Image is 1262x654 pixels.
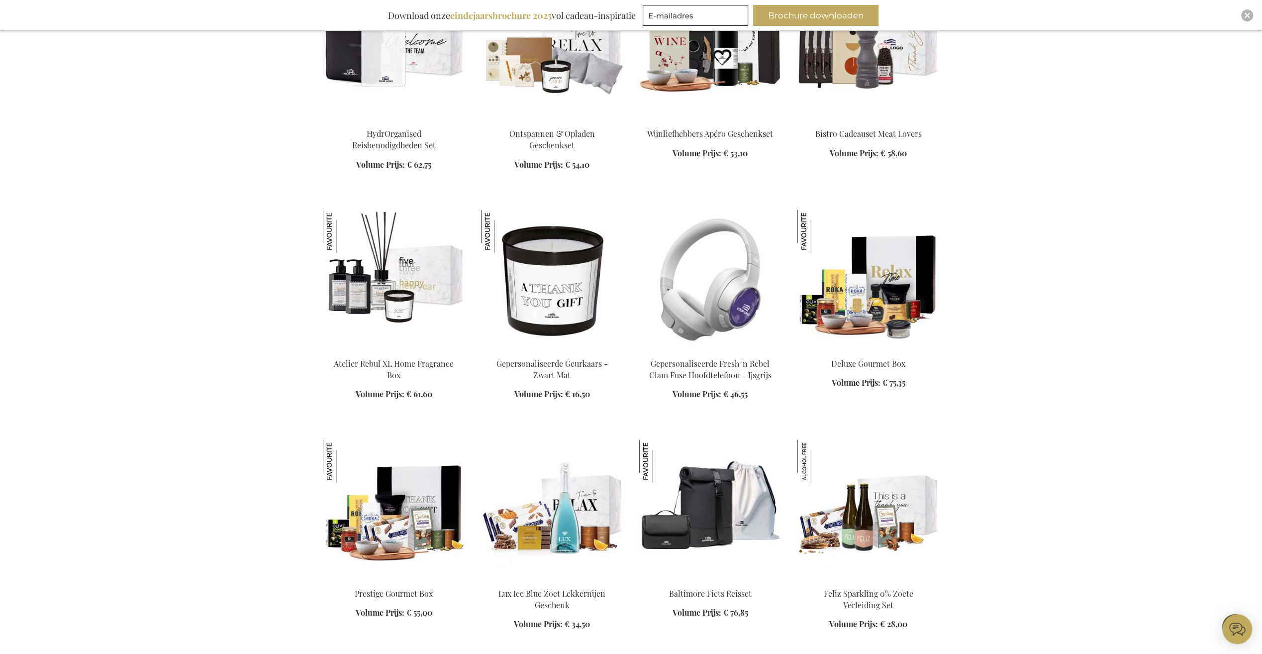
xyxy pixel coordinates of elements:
span: € 16,50 [565,389,590,399]
a: Volume Prijs: € 34,50 [514,619,590,630]
img: ARCA-20055 [797,210,940,349]
span: Volume Prijs: [356,389,404,399]
span: Volume Prijs: [356,159,405,170]
a: Feliz Sparkling 0% Zoete Verleiding Set [824,588,913,610]
img: Personalised Scented Candle - Black Matt [481,210,623,349]
a: Bistro Cadeauset Meat Lovers [797,116,940,125]
div: Download onze vol cadeau-inspiratie [384,5,640,26]
span: € 62,75 [407,159,431,170]
a: Volume Prijs: € 75,35 [832,377,905,389]
span: Volume Prijs: [356,607,404,618]
a: Volume Prijs: € 54,10 [514,159,589,171]
a: Personalised Fresh 'n Rebel Clam Fuse Headphone - Ice Grey [639,345,781,355]
a: Atelier Rebul XL Home Fragrance Box Atelier Rebul XL Home Fragrance Box [323,345,465,355]
span: € 34,50 [565,619,590,629]
b: eindejaarsbrochure 2025 [450,9,552,21]
a: Lux Blue Sweet Delights Gift [481,575,623,585]
img: Atelier Rebul XL Home Fragrance Box [323,210,366,253]
img: Baltimore Bike Travel Set [639,440,781,579]
img: Close [1244,12,1250,18]
span: € 53,10 [723,148,748,158]
a: Volume Prijs: € 16,50 [514,389,590,400]
a: Wijnliefhebbers Apéro Geschenkset [647,128,773,139]
input: E-mailadres [643,5,748,26]
a: Prestige Gourmet Box [355,588,433,599]
form: marketing offers and promotions [643,5,751,29]
a: Relax & Recharge Gift Set [481,116,623,125]
img: Lux Blue Sweet Delights Gift [481,440,623,579]
img: Feliz Sparkling 0% Sweet Temptations Set [797,440,940,579]
img: Baltimore Fiets Reisset [639,440,682,483]
a: Volume Prijs: € 28,00 [829,619,907,630]
a: Volume Prijs: € 53,10 [673,148,748,159]
a: Prestige Gourmet Box Prestige Gourmet Box [323,575,465,585]
a: Baltimore Bike Travel Set Baltimore Fiets Reisset [639,575,781,585]
a: Feliz Sparkling 0% Sweet Temptations Set Feliz Sparkling 0% Zoete Verleiding Set [797,575,940,585]
a: HydrOrganised Travel Essentials Set [323,116,465,125]
span: € 28,00 [880,619,907,629]
span: € 54,10 [565,159,589,170]
span: € 46,55 [723,389,748,399]
a: Deluxe Gourmet Box [831,358,905,369]
span: Volume Prijs: [673,148,721,158]
img: Prestige Gourmet Box [323,440,465,579]
span: € 55,00 [406,607,432,618]
a: Wine Lovers Apéro Gift Set [639,116,781,125]
span: Volume Prijs: [832,377,880,388]
span: Volume Prijs: [514,159,563,170]
span: Volume Prijs: [673,607,721,618]
span: € 75,35 [882,377,905,388]
span: € 61,60 [406,389,432,399]
iframe: belco-activator-frame [1222,614,1252,644]
a: Atelier Rebul XL Home Fragrance Box [334,358,454,380]
span: € 76,85 [723,607,748,618]
a: Gepersonaliseerde Fresh 'n Rebel Clam Fuse Hoofdtelefoon - Ijsgrijs [649,358,772,380]
span: Volume Prijs: [514,389,563,399]
span: Volume Prijs: [830,148,878,158]
img: Prestige Gourmet Box [323,440,366,483]
a: Volume Prijs: € 58,60 [830,148,907,159]
a: Personalised Scented Candle - Black Matt Gepersonaliseerde Geurkaars - Zwart Mat [481,345,623,355]
img: Personalised Fresh 'n Rebel Clam Fuse Headphone - Ice Grey [639,210,781,349]
a: Volume Prijs: € 61,60 [356,389,432,400]
a: Volume Prijs: € 46,55 [673,389,748,400]
a: Baltimore Fiets Reisset [669,588,752,599]
a: Bistro Cadeauset Meat Lovers [815,128,922,139]
img: Atelier Rebul XL Home Fragrance Box [323,210,465,349]
img: Feliz Sparkling 0% Zoete Verleiding Set [797,440,840,483]
span: Volume Prijs: [514,619,563,629]
a: Ontspannen & Opladen Geschenkset [509,128,595,150]
button: Brochure downloaden [753,5,878,26]
img: Gepersonaliseerde Geurkaars - Zwart Mat [481,210,524,253]
span: Volume Prijs: [829,619,878,629]
a: Lux Ice Blue Zoet Lekkernijen Geschenk [498,588,605,610]
a: Volume Prijs: € 55,00 [356,607,432,619]
a: Volume Prijs: € 76,85 [673,607,748,619]
a: ARCA-20055 Deluxe Gourmet Box [797,345,940,355]
a: HydrOrganised Reisbenodigdheden Set [352,128,436,150]
span: Volume Prijs: [673,389,721,399]
span: € 58,60 [880,148,907,158]
a: Volume Prijs: € 62,75 [356,159,431,171]
img: Deluxe Gourmet Box [797,210,840,253]
a: Gepersonaliseerde Geurkaars - Zwart Mat [496,358,608,380]
div: Close [1241,9,1253,21]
